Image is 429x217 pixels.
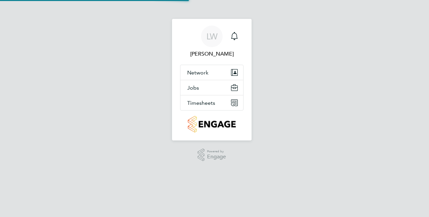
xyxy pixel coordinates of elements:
[207,154,226,160] span: Engage
[187,85,199,91] span: Jobs
[187,69,208,76] span: Network
[188,116,235,132] img: countryside-properties-logo-retina.png
[180,65,243,80] button: Network
[180,95,243,110] button: Timesheets
[207,149,226,154] span: Powered by
[172,19,252,141] nav: Main navigation
[198,149,226,161] a: Powered byEngage
[180,50,244,58] span: Liam Wheeler
[187,100,215,106] span: Timesheets
[180,26,244,58] a: LW[PERSON_NAME]
[206,32,218,41] span: LW
[180,80,243,95] button: Jobs
[180,116,244,132] a: Go to home page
